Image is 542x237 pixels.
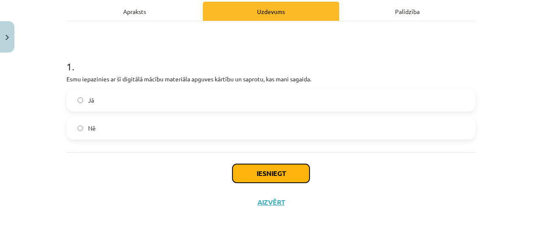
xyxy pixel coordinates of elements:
span: Nē [88,124,96,133]
div: Uzdevums [203,2,339,21]
h1: 1 . [66,46,476,72]
input: Jā [77,98,83,103]
div: Apraksts [66,2,203,21]
div: Palīdzība [339,2,476,21]
button: Iesniegt [232,164,310,183]
span: Jā [88,96,94,105]
button: Aizvērt [255,198,287,206]
img: icon-close-lesson-0947bae3869378f0d4975bcd49f059093ad1ed9edebbc8119c70593378902aed.svg [6,35,9,40]
p: Esmu iepazinies ar šī digitālā mācību materiāla apguves kārtību un saprotu, kas mani sagaida. [66,75,476,84]
input: Nē [77,125,83,131]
